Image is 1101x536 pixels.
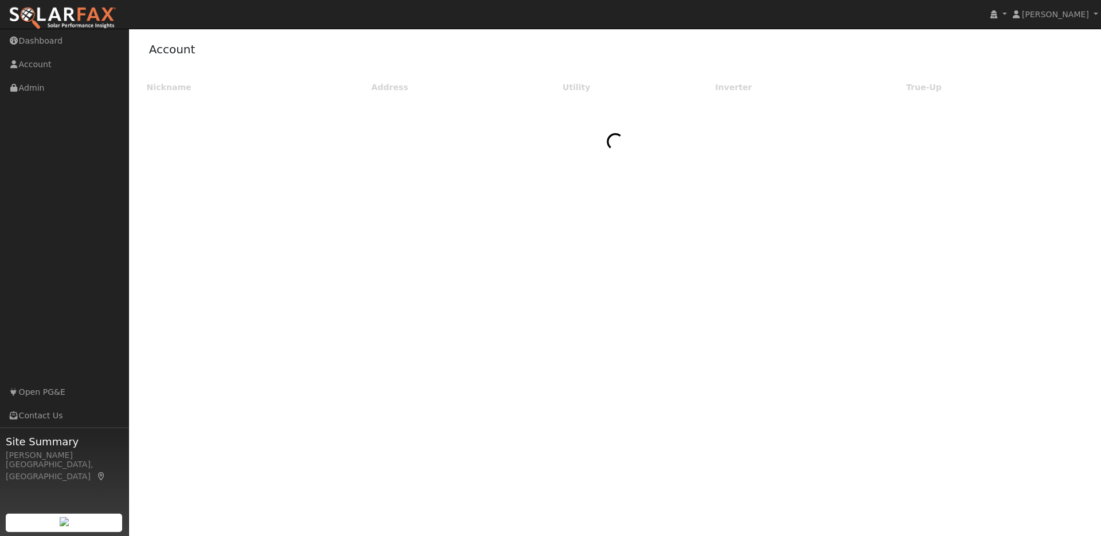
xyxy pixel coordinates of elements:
img: SolarFax [9,6,116,30]
img: retrieve [60,517,69,526]
a: Map [96,472,107,481]
span: Site Summary [6,434,123,449]
span: [PERSON_NAME] [1022,10,1089,19]
div: [PERSON_NAME] [6,449,123,461]
a: Account [149,42,196,56]
div: [GEOGRAPHIC_DATA], [GEOGRAPHIC_DATA] [6,459,123,483]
